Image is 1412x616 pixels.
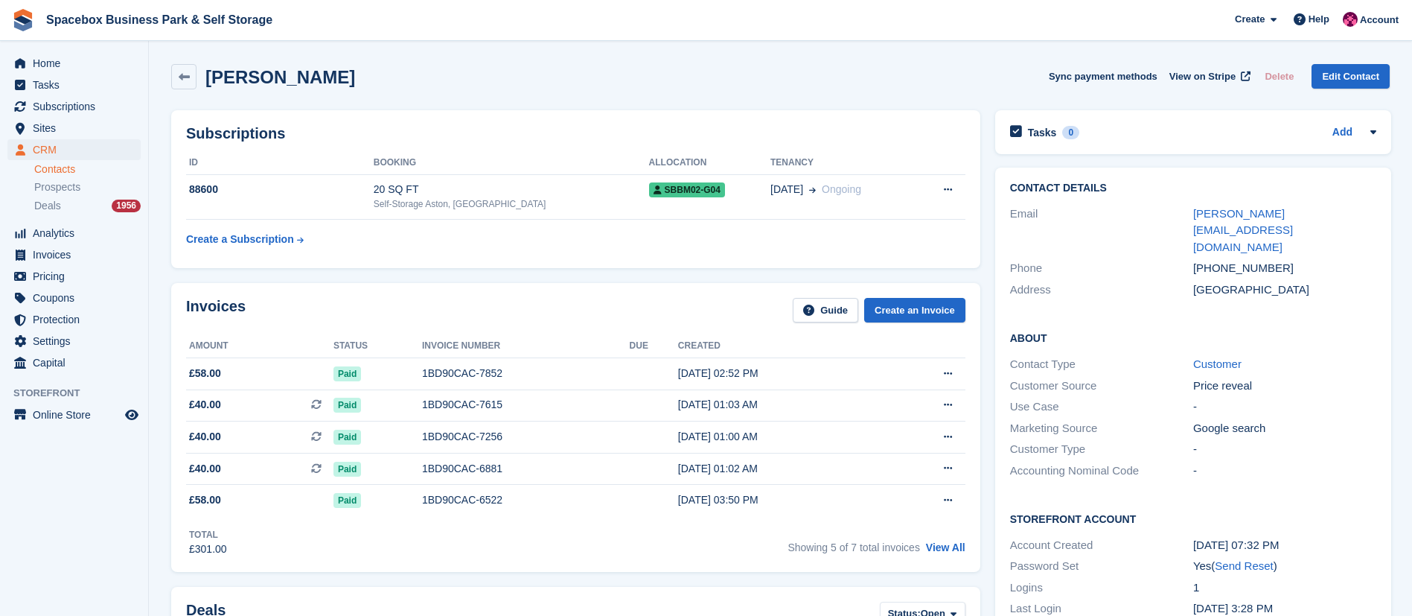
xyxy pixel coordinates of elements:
div: 1BD90CAC-6881 [422,461,630,477]
span: Account [1360,13,1399,28]
span: £40.00 [189,397,221,413]
span: Deals [34,199,61,213]
div: 1BD90CAC-7615 [422,397,630,413]
div: Use Case [1010,399,1193,416]
div: 1956 [112,200,141,212]
th: ID [186,151,374,175]
div: Customer Source [1010,378,1193,395]
span: Help [1309,12,1329,27]
span: Storefront [13,386,148,401]
th: Invoice number [422,334,630,358]
span: SBBM02-G04 [649,182,725,197]
a: menu [7,53,141,74]
div: Price reveal [1193,378,1376,395]
a: menu [7,309,141,330]
button: Sync payment methods [1049,64,1157,89]
div: Customer Type [1010,441,1193,458]
a: View All [926,542,965,553]
span: Paid [333,366,361,381]
div: Password Set [1010,558,1193,575]
a: Add [1332,124,1352,142]
th: Amount [186,334,333,358]
div: 1 [1193,580,1376,597]
span: Showing 5 of 7 total invoices [788,542,919,553]
div: Logins [1010,580,1193,597]
span: Ongoing [822,183,861,195]
th: Allocation [649,151,770,175]
a: menu [7,139,141,160]
a: menu [7,244,141,265]
a: View on Stripe [1163,64,1253,89]
th: Due [630,334,678,358]
a: Prospects [34,180,141,195]
div: [DATE] 01:00 AM [678,429,885,445]
div: 20 SQ FT [374,182,649,197]
a: menu [7,404,141,425]
div: Create a Subscription [186,232,294,247]
span: £40.00 [189,429,221,445]
span: Subscriptions [33,96,122,117]
div: Google search [1193,420,1376,437]
span: Settings [33,331,122,352]
th: Created [678,334,885,358]
span: Paid [333,493,361,508]
div: [DATE] 02:52 PM [678,366,885,381]
span: Create [1235,12,1265,27]
div: 88600 [186,182,374,197]
div: [GEOGRAPHIC_DATA] [1193,282,1376,299]
span: Invoices [33,244,122,265]
h2: About [1010,330,1376,345]
div: Account Created [1010,537,1193,554]
div: 1BD90CAC-6522 [422,492,630,508]
h2: Invoices [186,298,246,323]
a: menu [7,118,141,139]
img: stora-icon-8386f47178a22dfd0bd8f6a31ec36ba5ce8667c1dd55bd0f319d3a0aa187defe.svg [12,9,34,31]
a: menu [7,96,141,117]
div: Phone [1010,260,1193,277]
time: 2025-08-01 14:28:18 UTC [1193,602,1273,615]
span: Online Store [33,404,122,425]
div: Yes [1193,558,1376,575]
span: ( ) [1211,559,1277,572]
div: £301.00 [189,542,227,557]
span: Pricing [33,266,122,287]
div: [DATE] 03:50 PM [678,492,885,508]
a: Create an Invoice [864,298,965,323]
a: menu [7,266,141,287]
a: Preview store [123,406,141,424]
div: 1BD90CAC-7852 [422,366,630,381]
span: Coupons [33,288,122,308]
a: Contacts [34,162,141,177]
a: Edit Contact [1312,64,1390,89]
div: [PHONE_NUMBER] [1193,260,1376,277]
button: Delete [1259,64,1300,89]
th: Status [333,334,422,358]
div: 0 [1062,126,1079,139]
h2: [PERSON_NAME] [205,67,355,87]
span: Prospects [34,180,80,194]
div: Total [189,528,227,542]
span: CRM [33,139,122,160]
span: £40.00 [189,461,221,477]
span: Protection [33,309,122,330]
div: - [1193,399,1376,416]
a: [PERSON_NAME][EMAIL_ADDRESS][DOMAIN_NAME] [1193,207,1293,253]
h2: Contact Details [1010,182,1376,194]
span: View on Stripe [1169,69,1236,84]
a: Send Reset [1215,559,1273,572]
h2: Tasks [1028,126,1057,139]
div: Marketing Source [1010,420,1193,437]
div: [DATE] 07:32 PM [1193,537,1376,554]
div: 1BD90CAC-7256 [422,429,630,445]
span: Paid [333,398,361,413]
a: Deals 1956 [34,198,141,214]
th: Booking [374,151,649,175]
a: menu [7,288,141,308]
span: Tasks [33,74,122,95]
img: Avishka Chauhan [1343,12,1358,27]
span: Home [33,53,122,74]
h2: Subscriptions [186,125,965,142]
div: [DATE] 01:02 AM [678,461,885,477]
span: £58.00 [189,492,221,508]
th: Tenancy [770,151,916,175]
